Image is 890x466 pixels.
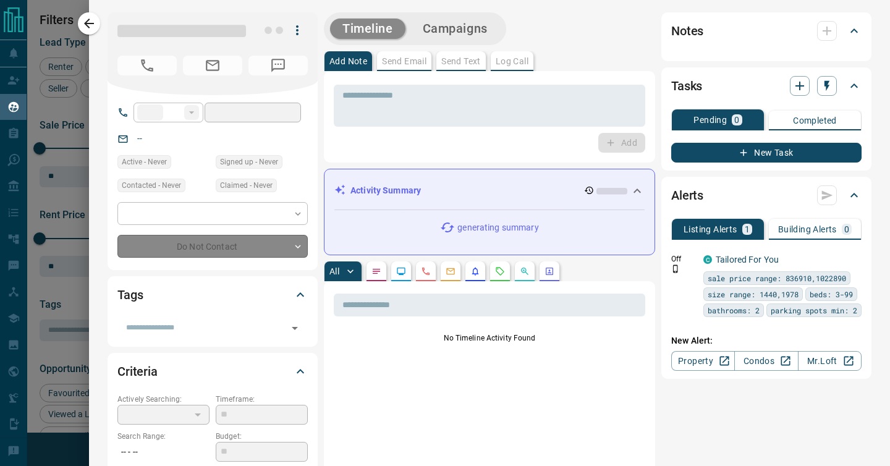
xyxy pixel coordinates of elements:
h2: Criteria [117,362,158,381]
span: size range: 1440,1978 [708,288,799,300]
h2: Tasks [671,76,702,96]
p: 0 [734,116,739,124]
a: -- [137,133,142,143]
span: No Email [183,56,242,75]
p: Off [671,253,696,265]
p: New Alert: [671,334,862,347]
p: Actively Searching: [117,394,210,405]
svg: Listing Alerts [470,266,480,276]
svg: Agent Actions [545,266,554,276]
span: Contacted - Never [122,179,181,192]
a: Condos [734,351,798,371]
span: Active - Never [122,156,167,168]
h2: Notes [671,21,703,41]
p: 0 [844,225,849,234]
span: beds: 3-99 [810,288,853,300]
svg: Emails [446,266,456,276]
div: Do Not Contact [117,235,308,258]
button: Timeline [330,19,405,39]
span: Claimed - Never [220,179,273,192]
p: All [329,267,339,276]
a: Mr.Loft [798,351,862,371]
svg: Lead Browsing Activity [396,266,406,276]
div: condos.ca [703,255,712,264]
span: Signed up - Never [220,156,278,168]
h2: Alerts [671,185,703,205]
p: Pending [693,116,727,124]
div: Criteria [117,357,308,386]
p: -- - -- [117,442,210,462]
div: Notes [671,16,862,46]
a: Tailored For You [716,255,779,265]
button: New Task [671,143,862,163]
div: Tags [117,280,308,310]
p: Listing Alerts [684,225,737,234]
div: Activity Summary [334,179,645,202]
span: parking spots min: 2 [771,304,857,316]
div: Alerts [671,180,862,210]
svg: Push Notification Only [671,265,680,273]
span: bathrooms: 2 [708,304,760,316]
svg: Notes [371,266,381,276]
button: Open [286,320,303,337]
h2: Tags [117,285,143,305]
p: Search Range: [117,431,210,442]
p: Add Note [329,57,367,66]
svg: Requests [495,266,505,276]
p: Building Alerts [778,225,837,234]
svg: Calls [421,266,431,276]
span: No Number [117,56,177,75]
button: Campaigns [410,19,500,39]
p: 1 [745,225,750,234]
svg: Opportunities [520,266,530,276]
p: Budget: [216,431,308,442]
p: generating summary [457,221,538,234]
p: Completed [793,116,837,125]
p: Activity Summary [350,184,421,197]
p: Timeframe: [216,394,308,405]
div: Tasks [671,71,862,101]
p: No Timeline Activity Found [334,333,645,344]
span: sale price range: 836910,1022890 [708,272,846,284]
span: No Number [248,56,308,75]
a: Property [671,351,735,371]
